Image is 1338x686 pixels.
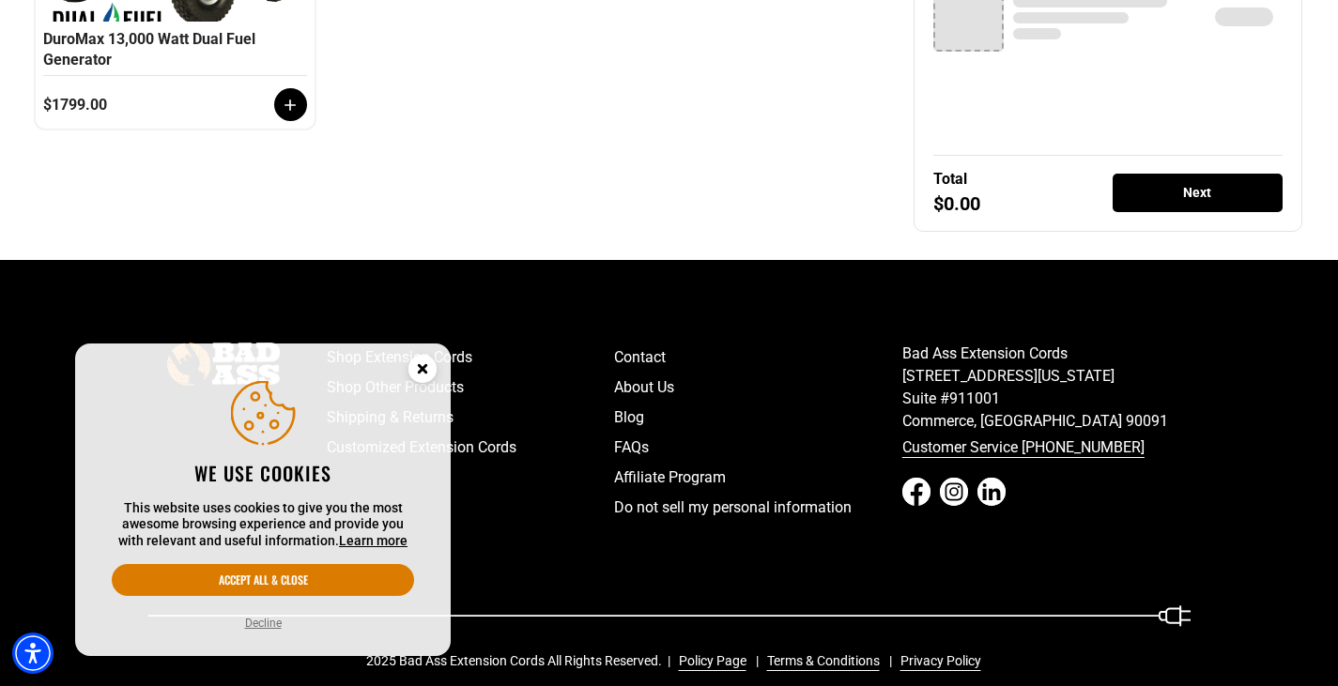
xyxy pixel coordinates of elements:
[366,651,994,671] div: 2025 Bad Ass Extension Cords All Rights Reserved.
[245,615,282,632] button: Decline
[760,651,880,671] a: Terms & Conditions
[614,493,902,523] a: Do not sell my personal information
[327,403,615,433] a: Shipping & Returns
[327,373,615,403] a: Shop Other Products
[933,195,980,212] div: $0.00
[12,633,54,674] div: Accessibility Menu
[394,343,451,400] button: Close this option
[339,533,408,548] a: This website uses cookies to give you the most awesome browsing experience and provide you with r...
[327,433,615,463] a: Customized Extension Cords
[614,403,902,433] a: Blog
[614,373,902,403] a: About Us
[614,433,902,463] a: FAQs
[933,170,967,188] div: Total
[1113,174,1283,212] div: Next
[671,651,746,671] a: Policy Page
[893,651,981,671] a: Privacy Policy
[902,343,1191,433] p: Bad Ass Extension Cords [STREET_ADDRESS][US_STATE] Suite #911001 Commerce, [GEOGRAPHIC_DATA] 90091
[614,463,902,493] a: Affiliate Program
[902,478,930,506] a: Facebook - open in a new tab
[43,29,307,76] div: DuroMax 13,000 Watt Dual Fuel Generator
[43,96,198,114] div: $1799.00
[112,461,414,485] h2: We use cookies
[75,343,451,657] aside: Cookie Consent
[112,564,414,596] button: Accept all & close
[902,433,1191,463] a: call 833-674-1699
[977,478,1006,506] a: LinkedIn - open in a new tab
[112,500,414,550] p: This website uses cookies to give you the most awesome browsing experience and provide you with r...
[327,343,615,373] a: Shop Extension Cords
[614,343,902,373] a: Contact
[940,478,968,506] a: Instagram - open in a new tab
